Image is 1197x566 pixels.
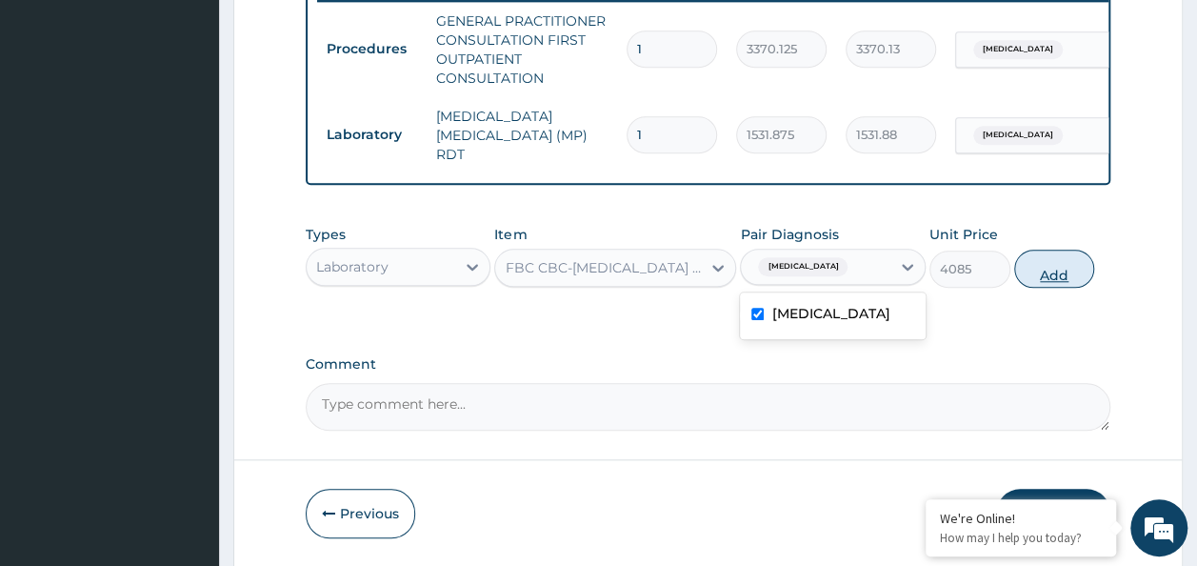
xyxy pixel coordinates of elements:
label: Pair Diagnosis [740,225,838,244]
button: Submit [996,489,1110,538]
div: Laboratory [316,257,389,276]
span: [MEDICAL_DATA] [973,126,1063,145]
label: Unit Price [929,225,998,244]
span: We're online! [110,165,263,357]
td: GENERAL PRACTITIONER CONSULTATION FIRST OUTPATIENT CONSULTATION [427,2,617,97]
div: We're Online! [940,510,1102,527]
button: Add [1014,250,1095,288]
p: How may I help you today? [940,530,1102,546]
label: Types [306,227,346,243]
button: Previous [306,489,415,538]
span: [MEDICAL_DATA] [973,40,1063,59]
label: [MEDICAL_DATA] [771,304,889,323]
td: Laboratory [317,117,427,152]
label: Item [494,225,527,244]
td: [MEDICAL_DATA] [MEDICAL_DATA] (MP) RDT [427,97,617,173]
img: d_794563401_company_1708531726252_794563401 [35,95,77,143]
td: Procedures [317,31,427,67]
textarea: Type your message and hit 'Enter' [10,370,363,436]
div: FBC CBC-[MEDICAL_DATA] (HAEMOGRAM) - [BLOOD] [505,258,703,277]
div: Chat with us now [99,107,320,131]
span: [MEDICAL_DATA] [758,257,848,276]
div: Minimize live chat window [312,10,358,55]
label: Comment [306,356,1111,373]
